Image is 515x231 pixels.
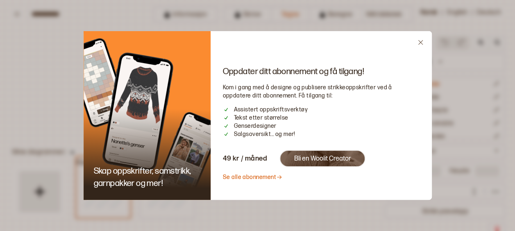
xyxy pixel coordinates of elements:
[234,106,308,114] span: Assistert oppskriftsverktøy
[223,84,420,100] p: Kom i gang med å designe og publisere strikkeoppskrifter ved å oppdatere ditt abonnement. Få tilg...
[94,165,200,190] h1: Skap oppskrifter, samstrikk, garnpakker og mer!
[234,130,295,138] span: Salgsoversikt... og mer!
[279,150,365,167] button: Bli en Woolit Creator
[223,154,268,163] span: 49 kr / måned
[223,66,420,78] h1: Oppdater ditt abonnement og få tilgang!
[223,174,283,181] a: Se alle abonnement
[417,39,424,48] div: Close
[234,122,277,130] span: Genserdesigner
[234,114,288,122] span: Tekst etter størrelse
